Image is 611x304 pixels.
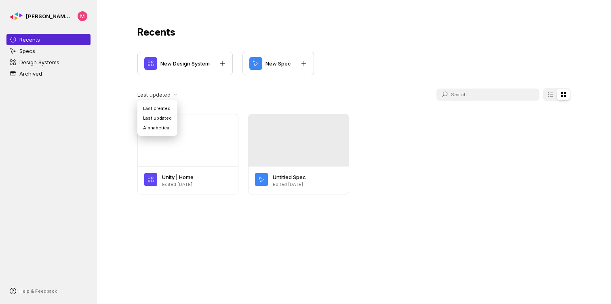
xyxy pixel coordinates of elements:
p: Recents [137,26,571,39]
input: Search [451,89,525,101]
p: Untitled Spec [273,173,329,181]
p: New Spec [265,59,291,68]
p: Last updated [137,91,174,99]
p: Design Systems [19,58,59,66]
p: Unity | Home [162,173,219,181]
p: Specs [19,47,35,55]
p: Help & Feedback [19,288,57,294]
p: Archived [19,70,42,78]
p: Edited [DATE] [273,181,329,188]
p: [PERSON_NAME] Design System [26,12,71,20]
p: Recents [19,36,40,44]
p: New Design System [160,59,210,68]
p: Edited [DATE] [162,181,219,188]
